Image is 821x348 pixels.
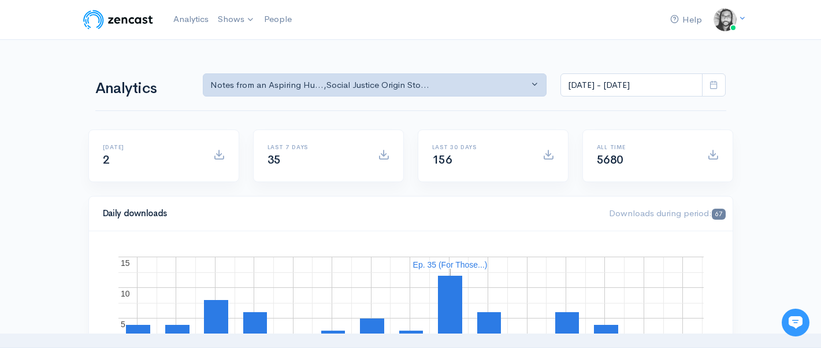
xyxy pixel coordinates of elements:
h1: Analytics [95,80,189,97]
img: ZenCast Logo [81,8,155,31]
span: 156 [432,153,452,167]
h4: Daily downloads [103,209,596,219]
h6: Last 30 days [432,144,529,150]
button: Notes from an Aspiring Hu..., Social Justice Origin Sto... [203,73,547,97]
text: 10 [121,289,130,298]
img: ... [714,8,737,31]
h6: Last 7 days [268,144,364,150]
h6: [DATE] [103,144,199,150]
text: 15 [121,258,130,268]
input: Search articles [34,217,206,240]
span: Downloads during period: [609,208,725,219]
span: 67 [712,209,725,220]
h6: All time [597,144,693,150]
h2: Just let us know if you need anything and we'll be happy to help! 🙂 [17,77,214,132]
span: 35 [268,153,281,167]
span: 5680 [597,153,623,167]
text: Ep. 35 (For Those...) [413,260,487,269]
a: Help [666,8,707,32]
p: Find an answer quickly [16,198,216,212]
div: Notes from an Aspiring Hu... , Social Justice Origin Sto... [210,79,529,92]
span: 2 [103,153,110,167]
iframe: gist-messenger-bubble-iframe [782,309,809,336]
a: People [259,7,296,32]
h1: Hi 👋 [17,56,214,75]
input: analytics date range selector [560,73,703,97]
a: Analytics [169,7,213,32]
button: New conversation [18,153,213,176]
text: 5 [121,320,125,329]
a: Shows [213,7,259,32]
span: New conversation [75,160,139,169]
